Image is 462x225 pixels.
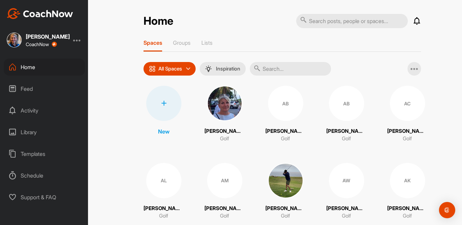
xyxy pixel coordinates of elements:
div: Schedule [4,167,85,184]
img: icon [149,65,156,72]
p: [PERSON_NAME] [265,127,306,135]
p: Golf [403,135,412,143]
div: Templates [4,145,85,162]
p: [PERSON_NAME] [144,205,184,212]
p: Lists [201,39,213,46]
p: [PERSON_NAME] [204,127,245,135]
a: AK[PERSON_NAME]Golf [387,163,428,220]
div: Open Intercom Messenger [439,202,455,218]
p: Groups [173,39,191,46]
a: AL[PERSON_NAME]Golf [144,163,184,220]
a: AB[PERSON_NAME]Golf [265,86,306,143]
p: Golf [403,212,412,220]
input: Search posts, people or spaces... [296,14,408,28]
div: Support & FAQ [4,189,85,206]
p: [PERSON_NAME] [204,205,245,212]
input: Search... [250,62,331,76]
p: [PERSON_NAME] [326,205,367,212]
div: AB [329,86,364,121]
p: [PERSON_NAME] [387,205,428,212]
h2: Home [144,15,173,28]
p: [PERSON_NAME] [387,127,428,135]
p: Golf [220,135,229,143]
a: AB[PERSON_NAME]Golf [326,86,367,143]
div: Library [4,124,85,141]
div: AL [146,163,181,198]
p: Inspiration [216,66,240,71]
a: [PERSON_NAME]Golf [204,86,245,143]
img: CoachNow [7,8,73,19]
img: square_c379ab003f51f2e71c398ed10ba7c5d1.jpg [7,33,22,47]
img: menuIcon [205,65,212,72]
a: AM[PERSON_NAME]Golf [204,163,245,220]
p: Golf [220,212,229,220]
p: [PERSON_NAME] [265,205,306,212]
div: AB [268,86,303,121]
p: New [158,127,170,136]
p: [PERSON_NAME] [326,127,367,135]
p: Spaces [144,39,162,46]
p: Golf [281,212,290,220]
p: Golf [342,135,351,143]
a: [PERSON_NAME]Golf [265,163,306,220]
div: AK [390,163,425,198]
p: All Spaces [158,66,182,71]
div: Feed [4,80,85,97]
p: Golf [342,212,351,220]
img: square_6a4c2fca48f801c0f0a48941d00105e0.jpg [268,163,303,198]
p: Golf [159,212,168,220]
div: CoachNow [26,42,57,47]
a: AW[PERSON_NAME]Golf [326,163,367,220]
img: square_aa8dee85d5a58963afdc42716b34ce4a.jpg [207,86,242,121]
div: AM [207,163,242,198]
div: AC [390,86,425,121]
div: AW [329,163,364,198]
div: Activity [4,102,85,119]
div: Home [4,59,85,76]
p: Golf [281,135,290,143]
div: [PERSON_NAME] [26,34,70,39]
a: AC[PERSON_NAME]Golf [387,86,428,143]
